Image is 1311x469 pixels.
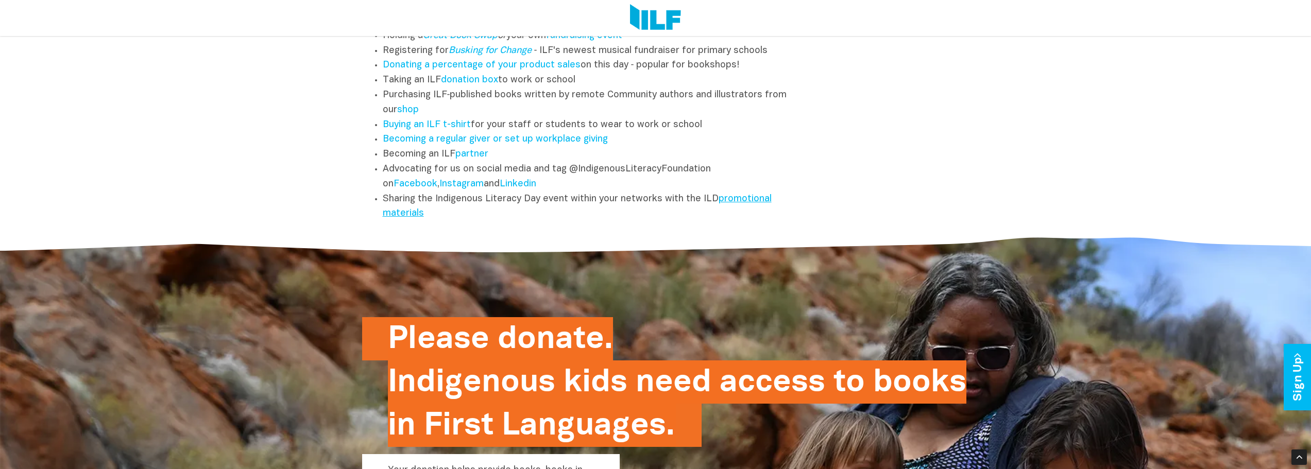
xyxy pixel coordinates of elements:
[383,44,799,59] li: Registering for ‑ ILF's newest musical fundraiser for primary schools
[500,180,536,188] a: Linkedin
[423,31,506,40] em: or
[383,120,471,129] a: Buying an ILF t-shirt
[1291,449,1307,465] div: Scroll Back to Top
[455,150,488,159] a: partner
[441,76,498,84] a: donation box
[449,46,532,55] a: Busking for Change
[397,106,419,114] a: shop
[383,88,799,118] li: Purchasing ILF‑published books written by remote Community authors and illustrators from our
[394,180,437,188] a: Facebook
[383,192,799,222] li: Sharing the Indigenous Literacy Day event within your networks with the ILD
[383,135,608,144] a: Becoming a regular giver or set up workplace giving
[383,118,799,133] li: for your staff or students to wear to work or school
[383,73,799,88] li: Taking an ILF to work or school
[423,31,498,40] a: Great Book Swap
[383,29,799,44] li: Holding a your own
[383,58,799,73] li: on this day ‑ popular for bookshops!
[546,31,622,40] a: fundraising event
[383,61,581,70] a: Donating a percentage of your product sales
[388,317,966,447] h2: Please donate. Indigenous kids need access to books in First Languages.
[439,180,484,188] a: Instagram
[383,147,799,162] li: Becoming an ILF
[630,4,681,32] img: Logo
[383,162,799,192] li: Advocating for us on social media and tag @IndigenousLiteracyFoundation on , and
